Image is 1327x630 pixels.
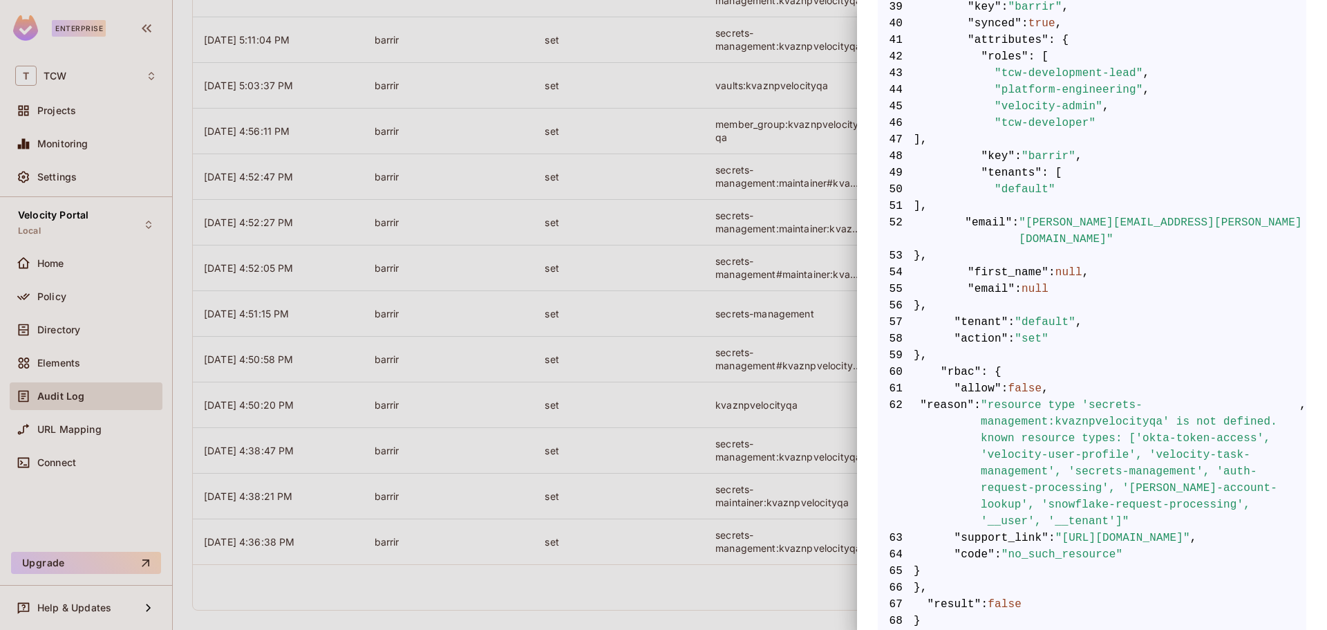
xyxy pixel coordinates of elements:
span: 54 [878,264,914,281]
span: 48 [878,148,914,165]
span: null [1055,264,1082,281]
span: } [878,613,1306,629]
span: } [878,563,1306,580]
span: "email" [965,214,1012,248]
span: "tenants" [981,165,1042,181]
span: "set" [1015,331,1048,347]
span: "[URL][DOMAIN_NAME]" [1055,530,1190,546]
span: "result" [928,596,981,613]
span: 55 [878,281,914,297]
span: 47 [878,131,914,148]
span: : [1048,264,1055,281]
span: : [1001,380,1008,397]
span: "roles" [981,48,1028,65]
span: "no_such_resource" [1001,546,1123,563]
span: 61 [878,380,914,397]
span: "reason" [920,397,974,530]
span: 65 [878,563,914,580]
span: : [1022,15,1028,32]
span: 40 [878,15,914,32]
span: "first_name" [968,264,1048,281]
span: 62 [878,397,914,530]
span: }, [878,297,1306,314]
span: 42 [878,48,914,65]
span: "synced" [968,15,1022,32]
span: "tcw-developer" [995,115,1095,131]
span: 67 [878,596,914,613]
span: "resource type 'secrets-management:kvaznpvelocityqa' is not defined. known resource types: ['okta... [981,397,1299,530]
span: "key" [981,148,1015,165]
span: "default" [1015,314,1075,331]
span: 60 [878,364,914,380]
span: : [1015,148,1022,165]
span: , [1075,314,1082,331]
span: : [ [1028,48,1048,65]
span: , [1190,530,1197,546]
span: false [1008,380,1042,397]
span: : [ [1042,165,1062,181]
span: "tenant" [954,314,1008,331]
span: ], [878,131,1306,148]
span: 46 [878,115,914,131]
span: 53 [878,248,914,264]
span: 44 [878,82,914,98]
span: : [1008,314,1015,331]
span: : [1048,530,1055,546]
span: : { [1048,32,1069,48]
span: "support_link" [954,530,1049,546]
span: }, [878,248,1306,264]
span: "default" [995,181,1055,198]
span: 56 [878,297,914,314]
span: 58 [878,331,914,347]
span: 68 [878,613,914,629]
span: "code" [954,546,995,563]
span: "velocity-admin" [995,98,1102,115]
span: : [1015,281,1022,297]
span: 50 [878,181,914,198]
span: ], [878,198,1306,214]
span: "platform-engineering" [995,82,1143,98]
span: "tcw-development-lead" [995,65,1143,82]
span: 64 [878,546,914,563]
span: , [1055,15,1062,32]
span: , [1075,148,1082,165]
span: : [974,397,981,530]
span: 52 [878,214,914,248]
span: 51 [878,198,914,214]
span: "attributes" [968,32,1048,48]
span: 57 [878,314,914,331]
span: 63 [878,530,914,546]
span: null [1022,281,1048,297]
span: , [1299,397,1306,530]
span: 66 [878,580,914,596]
span: , [1042,380,1048,397]
span: "barrir" [1022,148,1075,165]
span: 45 [878,98,914,115]
span: : [981,596,988,613]
span: , [1082,264,1089,281]
span: }, [878,580,1306,596]
span: }, [878,347,1306,364]
span: "rbac" [941,364,981,380]
span: "[PERSON_NAME][EMAIL_ADDRESS][PERSON_NAME][DOMAIN_NAME]" [1019,214,1306,248]
span: "action" [954,331,1008,347]
span: : [995,546,1001,563]
span: : { [981,364,1001,380]
span: 43 [878,65,914,82]
span: "allow" [954,380,1001,397]
span: true [1028,15,1055,32]
span: : [1013,214,1019,248]
span: 41 [878,32,914,48]
span: false [988,596,1022,613]
span: , [1143,65,1150,82]
span: : [1008,331,1015,347]
span: 49 [878,165,914,181]
span: , [1143,82,1150,98]
span: 59 [878,347,914,364]
span: , [1102,98,1109,115]
span: "email" [968,281,1015,297]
